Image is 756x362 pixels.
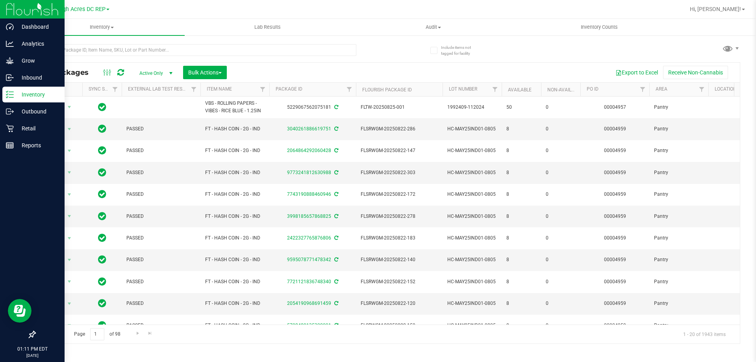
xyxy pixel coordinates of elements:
[715,86,737,92] a: Location
[205,234,265,242] span: FT - HASH COIN - 2G - IND
[654,213,704,220] span: Pantry
[6,57,14,65] inline-svg: Grow
[361,104,438,111] span: FLTW-20250825-001
[333,323,338,328] span: Sync from Compliance System
[333,148,338,153] span: Sync from Compliance System
[604,257,626,262] a: 00004959
[65,298,74,309] span: select
[126,147,196,154] span: PASSED
[52,6,106,13] span: Lehigh Acres DC REP
[6,23,14,31] inline-svg: Dashboard
[6,108,14,115] inline-svg: Outbound
[604,235,626,241] a: 00004959
[506,234,536,242] span: 8
[256,83,269,96] a: Filter
[8,299,31,323] iframe: Resource center
[361,169,438,176] span: FLSRWGM-20250822-303
[506,213,536,220] span: 8
[14,56,61,65] p: Grow
[276,86,302,92] a: Package ID
[447,125,497,133] span: HC-MAY25IND01-0805
[98,276,106,287] span: In Sync
[604,148,626,153] a: 00004959
[654,278,704,286] span: Pantry
[546,147,576,154] span: 0
[333,301,338,306] span: Sync from Compliance System
[287,170,331,175] a: 9773241812630988
[287,126,331,132] a: 3040261886619751
[333,257,338,262] span: Sync from Compliance System
[207,86,232,92] a: Item Name
[187,83,200,96] a: Filter
[126,213,196,220] span: PASSED
[447,104,497,111] span: 1992409-112024
[546,191,576,198] span: 0
[65,276,74,287] span: select
[677,328,732,340] span: 1 - 20 of 1943 items
[126,256,196,264] span: PASSED
[65,320,74,331] span: select
[604,301,626,306] a: 00004959
[98,145,106,156] span: In Sync
[570,24,628,31] span: Inventory Counts
[447,191,497,198] span: HC-MAY25IND01-0805
[65,233,74,244] span: select
[98,123,106,134] span: In Sync
[636,83,649,96] a: Filter
[109,83,122,96] a: Filter
[188,69,222,76] span: Bulk Actions
[35,44,356,56] input: Search Package ID, Item Name, SKU, Lot or Part Number...
[126,300,196,307] span: PASSED
[361,278,438,286] span: FLSRWGM-20250822-152
[333,213,338,219] span: Sync from Compliance System
[441,45,480,56] span: Include items not tagged for facility
[654,125,704,133] span: Pantry
[546,125,576,133] span: 0
[361,125,438,133] span: FLSRWGM-20250822-286
[126,278,196,286] span: PASSED
[517,19,682,35] a: Inventory Counts
[205,191,265,198] span: FT - HASH COIN - 2G - IND
[333,279,338,284] span: Sync from Compliance System
[89,86,119,92] a: Sync Status
[663,66,728,79] button: Receive Non-Cannabis
[205,278,265,286] span: FT - HASH COIN - 2G - IND
[205,125,265,133] span: FT - HASH COIN - 2G - IND
[205,169,265,176] span: FT - HASH COIN - 2G - IND
[654,169,704,176] span: Pantry
[205,100,265,115] span: VBS - ROLLING PAPERS - VIBES - RICE BLUE - 1.25IN
[19,19,185,35] a: Inventory
[587,86,598,92] a: PO ID
[333,126,338,132] span: Sync from Compliance System
[287,279,331,284] a: 7721121836748340
[695,83,708,96] a: Filter
[185,19,350,35] a: Lab Results
[183,66,227,79] button: Bulk Actions
[656,86,667,92] a: Area
[604,323,626,328] a: 00004959
[98,232,106,243] span: In Sync
[333,170,338,175] span: Sync from Compliance System
[604,279,626,284] a: 00004959
[6,74,14,82] inline-svg: Inbound
[65,189,74,200] span: select
[98,211,106,222] span: In Sync
[361,191,438,198] span: FLSRWGM-20250822-172
[287,235,331,241] a: 2422327765876806
[6,40,14,48] inline-svg: Analytics
[6,141,14,149] inline-svg: Reports
[654,300,704,307] span: Pantry
[506,322,536,329] span: 8
[287,323,331,328] a: 5708480135302091
[126,169,196,176] span: PASSED
[98,167,106,178] span: In Sync
[14,39,61,48] p: Analytics
[654,322,704,329] span: Pantry
[610,66,663,79] button: Export to Excel
[447,169,497,176] span: HC-MAY25IND01-0805
[546,169,576,176] span: 0
[6,91,14,98] inline-svg: Inventory
[41,68,96,77] span: All Packages
[4,345,61,353] p: 01:11 PM EDT
[604,170,626,175] a: 00004959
